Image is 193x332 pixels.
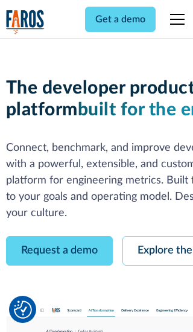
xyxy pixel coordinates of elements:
[85,7,156,32] a: Get a demo
[163,5,187,34] div: menu
[6,10,45,34] a: home
[6,236,113,266] a: Request a demo
[14,301,32,319] button: Cookie Settings
[14,301,32,319] img: Revisit consent button
[6,10,45,34] img: Logo of the analytics and reporting company Faros.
